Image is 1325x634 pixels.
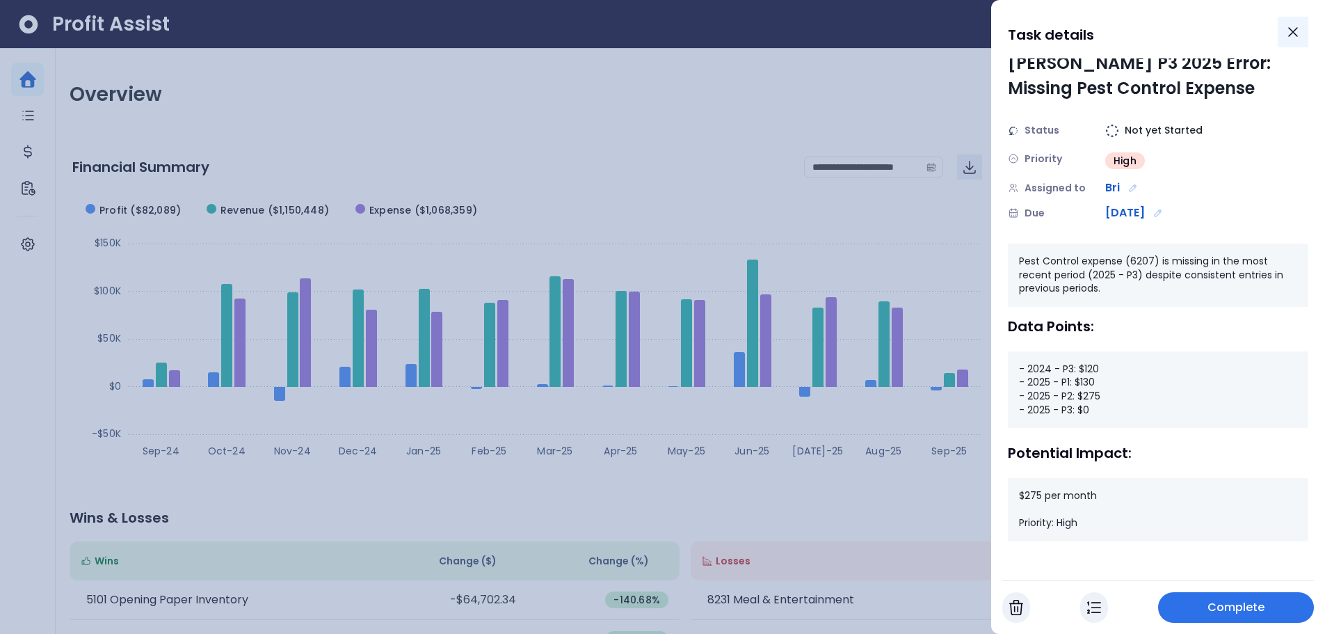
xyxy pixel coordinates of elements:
span: Assigned to [1025,181,1086,196]
div: Data Points: [1008,318,1308,335]
div: - 2024 - P3: $120 - 2025 - P1: $130 - 2025 - P2: $275 - 2025 - P3: $0 [1008,351,1308,428]
div: $275 per month Priority: High [1008,478,1308,541]
img: Not yet Started [1105,124,1119,138]
img: In Progress [1087,599,1101,616]
span: Due [1025,206,1045,221]
h1: Task details [1008,22,1094,47]
span: Bri [1105,180,1120,196]
div: Pest Control expense (6207) is missing in the most recent period (2025 - P3) despite consistent e... [1008,244,1308,307]
button: Edit due date [1150,205,1166,221]
div: [PERSON_NAME] P3 2025 Error: Missing Pest Control Expense [1008,51,1308,101]
span: Complete [1207,599,1265,616]
div: Potential Impact: [1008,445,1308,461]
span: High [1114,154,1137,168]
button: Edit assignment [1125,180,1141,196]
span: [DATE] [1105,205,1145,221]
span: Status [1025,123,1059,138]
span: Not yet Started [1125,123,1203,138]
span: Priority [1025,152,1062,166]
img: Status [1008,125,1019,136]
button: Complete [1158,592,1314,623]
img: Cancel Task [1009,599,1023,616]
button: Close [1278,17,1308,47]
